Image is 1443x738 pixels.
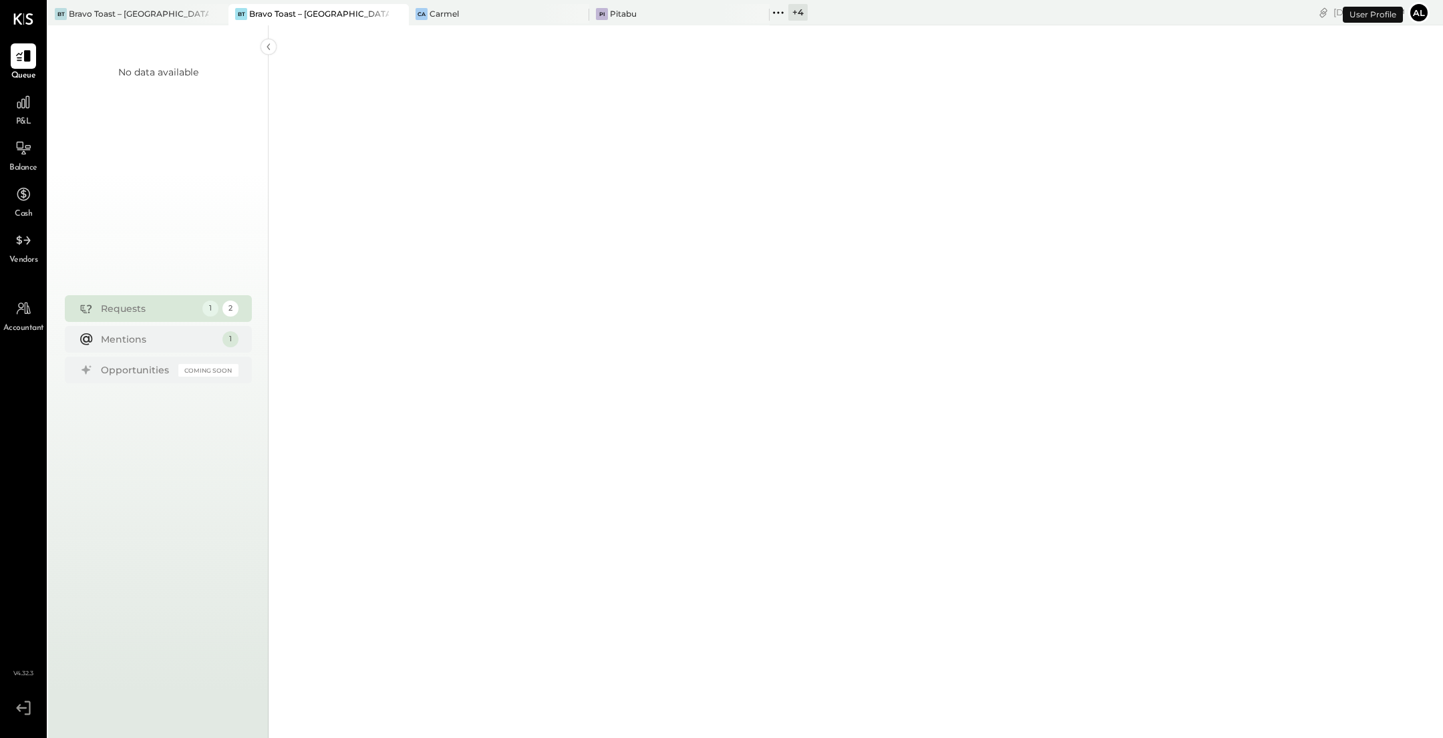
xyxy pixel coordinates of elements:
div: Bravo Toast – [GEOGRAPHIC_DATA] [69,8,208,19]
div: Pitabu [610,8,637,19]
div: No data available [118,65,198,79]
div: Mentions [101,333,216,346]
a: Vendors [1,228,46,266]
span: Vendors [9,254,38,266]
button: Al [1408,2,1430,23]
div: User Profile [1343,7,1403,23]
a: Accountant [1,296,46,335]
div: Ca [416,8,428,20]
div: Pi [596,8,608,20]
span: Accountant [3,323,44,335]
a: P&L [1,89,46,128]
div: Bravo Toast – [GEOGRAPHIC_DATA] [249,8,389,19]
a: Cash [1,182,46,220]
div: 2 [222,301,238,317]
div: Coming Soon [178,364,238,377]
a: Balance [1,136,46,174]
span: P&L [16,116,31,128]
div: Requests [101,302,196,315]
a: Queue [1,43,46,82]
div: copy link [1317,5,1330,19]
div: BT [55,8,67,20]
div: BT [235,8,247,20]
span: Cash [15,208,32,220]
span: Balance [9,162,37,174]
div: Carmel [430,8,459,19]
div: Opportunities [101,363,172,377]
div: 1 [202,301,218,317]
span: Queue [11,70,36,82]
div: + 4 [788,4,808,21]
div: [DATE] [1333,6,1405,19]
div: 1 [222,331,238,347]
